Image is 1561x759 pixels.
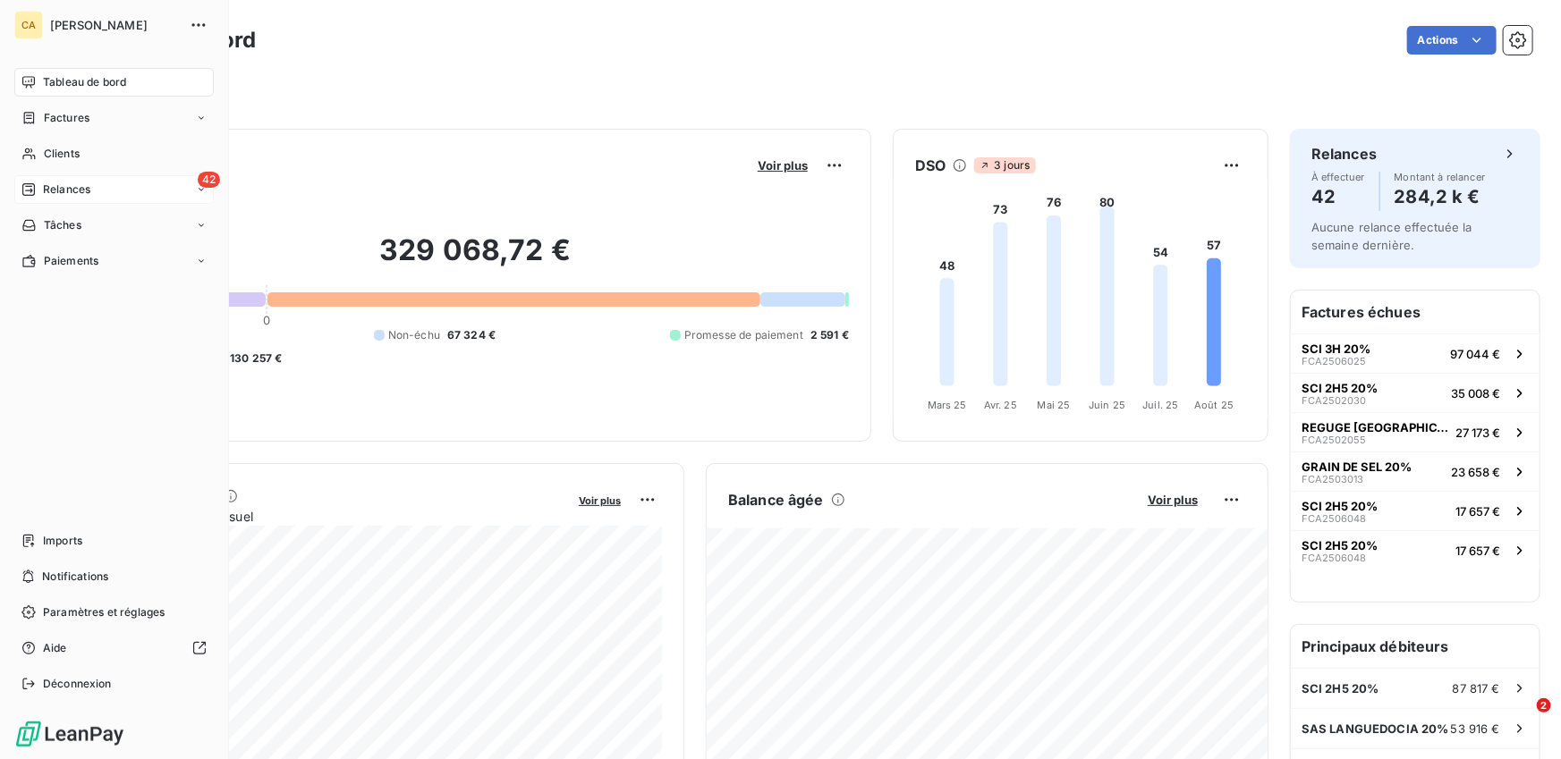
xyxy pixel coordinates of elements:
[101,507,566,526] span: Chiffre d'affaires mensuel
[14,104,214,132] a: Factures
[928,399,967,411] tspan: Mars 25
[1455,504,1500,519] span: 17 657 €
[1311,172,1365,182] span: À effectuer
[14,247,214,275] a: Paiements
[974,157,1035,173] span: 3 jours
[1500,698,1543,741] iframe: Intercom live chat
[1451,465,1500,479] span: 23 658 €
[1302,434,1366,445] span: FCA2502055
[43,604,165,620] span: Paramètres et réglages
[14,68,214,97] a: Tableau de bord
[43,676,112,692] span: Déconnexion
[1407,26,1497,55] button: Actions
[1302,552,1366,563] span: FCA2506048
[1302,513,1366,524] span: FCA2506048
[44,110,89,126] span: Factures
[263,313,270,327] span: 0
[579,494,621,507] span: Voir plus
[915,155,946,176] h6: DSO
[14,175,214,204] a: 42Relances
[43,640,67,656] span: Aide
[1302,356,1366,367] span: FCA2506025
[43,181,90,198] span: Relances
[1302,395,1366,406] span: FCA2502030
[684,327,803,343] span: Promesse de paiement
[1395,182,1486,211] h4: 284,2 k €
[388,327,440,343] span: Non-échu
[1291,373,1540,412] button: SCI 2H5 20%FCA250203035 008 €
[1302,342,1370,356] span: SCI 3H 20%
[1291,625,1540,668] h6: Principaux débiteurs
[1194,399,1234,411] tspan: Août 25
[1451,721,1500,736] span: 53 916 €
[1311,182,1365,211] h4: 42
[50,18,179,32] span: [PERSON_NAME]
[198,172,220,188] span: 42
[758,158,808,173] span: Voir plus
[447,327,496,343] span: 67 324 €
[1302,538,1378,552] span: SCI 2H5 20%
[14,211,214,240] a: Tâches
[43,74,126,90] span: Tableau de bord
[1142,492,1203,508] button: Voir plus
[14,527,214,555] a: Imports
[810,327,849,343] span: 2 591 €
[44,253,98,269] span: Paiements
[101,232,849,286] h2: 329 068,72 €
[1038,399,1071,411] tspan: Mai 25
[728,489,824,510] h6: Balance âgée
[1395,172,1486,182] span: Montant à relancer
[1142,399,1178,411] tspan: Juil. 25
[14,720,125,748] img: Logo LeanPay
[1302,381,1378,395] span: SCI 2H5 20%
[44,146,80,162] span: Clients
[573,492,626,508] button: Voir plus
[984,399,1017,411] tspan: Avr. 25
[1148,493,1198,507] span: Voir plus
[1089,399,1125,411] tspan: Juin 25
[1291,530,1540,569] button: SCI 2H5 20%FCA250604817 657 €
[14,11,43,39] div: CA
[43,533,82,549] span: Imports
[14,634,214,662] a: Aide
[1291,412,1540,451] button: REGUGE [GEOGRAPHIC_DATA] 20%FCA250205527 173 €
[1453,681,1500,696] span: 87 817 €
[1455,426,1500,440] span: 27 173 €
[1291,491,1540,530] button: SCI 2H5 20%FCA250604817 657 €
[1302,499,1378,513] span: SCI 2H5 20%
[1302,474,1363,485] span: FCA2503013
[1451,386,1500,401] span: 35 008 €
[1455,544,1500,558] span: 17 657 €
[42,569,108,585] span: Notifications
[1450,347,1500,361] span: 97 044 €
[1311,143,1377,164] h6: Relances
[1291,291,1540,333] h6: Factures échues
[1302,681,1379,696] span: SCI 2H5 20%
[1537,698,1551,713] span: 2
[1311,220,1472,252] span: Aucune relance effectuée la semaine dernière.
[752,157,813,173] button: Voir plus
[1291,333,1540,373] button: SCI 3H 20%FCA250602597 044 €
[225,350,283,367] span: -130 257 €
[1302,460,1412,474] span: GRAIN DE SEL 20%
[1302,420,1448,434] span: REGUGE [GEOGRAPHIC_DATA] 20%
[44,217,81,233] span: Tâches
[1291,451,1540,491] button: GRAIN DE SEL 20%FCA250301323 658 €
[1302,721,1449,736] span: SAS LANGUEDOCIA 20%
[14,139,214,168] a: Clients
[14,598,214,627] a: Paramètres et réglages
